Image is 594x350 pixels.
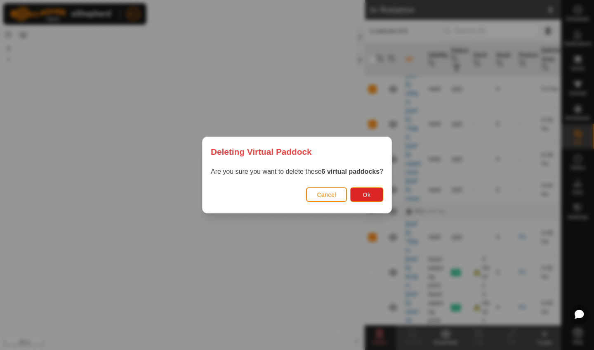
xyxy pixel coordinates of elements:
span: Cancel [317,192,336,198]
span: Ok [363,192,371,198]
button: Cancel [306,187,347,202]
span: Deleting Virtual Paddock [211,145,312,158]
span: Are you sure you want to delete these ? [211,168,383,175]
button: Ok [350,187,383,202]
strong: 6 virtual paddocks [322,168,380,175]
